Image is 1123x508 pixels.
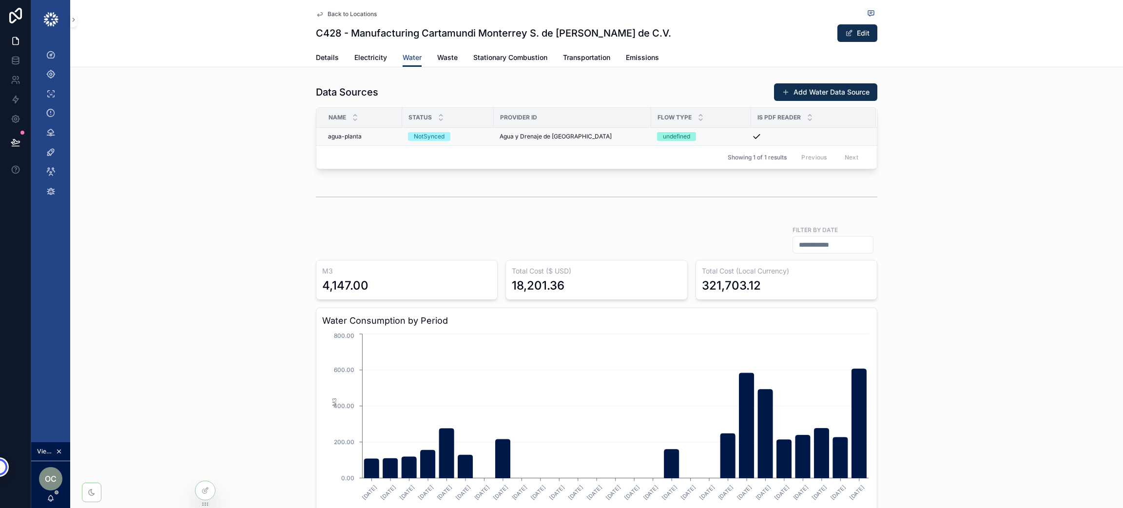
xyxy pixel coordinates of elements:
[354,49,387,68] a: Electricity
[512,266,681,276] h3: Total Cost ($ USD)
[403,49,422,67] a: Water
[642,484,659,501] text: [DATE]
[322,314,871,328] h3: Water Consumption by Period
[437,49,458,68] a: Waste
[334,438,354,446] tspan: 200.00
[774,83,877,101] button: Add Water Data Source
[837,24,877,42] button: Edit
[331,398,338,406] tspan: M3
[408,132,488,141] a: NotSynced
[623,484,641,501] text: [DATE]
[341,474,354,482] tspan: 0.00
[830,484,847,501] text: [DATE]
[736,484,753,501] text: [DATE]
[698,484,716,501] text: [DATE]
[473,484,491,501] text: [DATE]
[626,53,659,62] span: Emissions
[328,10,377,18] span: Back to Locations
[500,133,645,140] a: Agua y Drenaje de [GEOGRAPHIC_DATA]
[529,484,547,501] text: [DATE]
[660,484,678,501] text: [DATE]
[322,266,491,276] h3: M3
[511,484,528,501] text: [DATE]
[626,49,659,68] a: Emissions
[811,484,828,501] text: [DATE]
[414,132,445,141] div: NotSynced
[316,10,377,18] a: Back to Locations
[379,484,397,501] text: [DATE]
[512,278,564,293] div: 18,201.36
[567,484,584,501] text: [DATE]
[417,484,434,501] text: [DATE]
[473,49,547,68] a: Stationary Combustion
[333,402,354,410] tspan: 400.00
[792,484,810,501] text: [DATE]
[45,473,57,485] span: OC
[37,448,54,455] span: Viewing as [PERSON_NAME]
[848,484,866,501] text: [DATE]
[334,366,354,373] tspan: 600.00
[728,154,787,161] span: Showing 1 of 1 results
[657,132,745,141] a: undefined
[500,114,537,121] span: Provider Id
[586,484,603,501] text: [DATE]
[473,53,547,62] span: Stationary Combustion
[408,114,432,121] span: Status
[563,49,610,68] a: Transportation
[702,278,761,293] div: 321,703.12
[398,484,416,501] text: [DATE]
[354,53,387,62] span: Electricity
[329,114,346,121] span: Name
[43,12,59,27] img: App logo
[403,53,422,62] span: Water
[773,484,791,501] text: [DATE]
[492,484,509,501] text: [DATE]
[717,484,735,501] text: [DATE]
[436,484,453,501] text: [DATE]
[500,133,612,140] span: Agua y Drenaje de [GEOGRAPHIC_DATA]
[563,53,610,62] span: Transportation
[548,484,566,501] text: [DATE]
[316,49,339,68] a: Details
[658,114,692,121] span: Flow Type
[793,225,838,234] label: Filter by Date
[316,85,378,99] h1: Data Sources
[604,484,622,501] text: [DATE]
[316,53,339,62] span: Details
[454,484,472,501] text: [DATE]
[31,39,70,213] div: scrollable content
[702,266,871,276] h3: Total Cost (Local Currency)
[757,114,801,121] span: Is PDF Reader
[328,133,396,140] a: agua-planta
[663,132,690,141] div: undefined
[679,484,697,501] text: [DATE]
[334,332,354,339] tspan: 800.00
[316,26,671,40] h1: C428 - Manufacturing Cartamundi Monterrey S. de [PERSON_NAME] de C.V.
[437,53,458,62] span: Waste
[322,278,368,293] div: 4,147.00
[755,484,772,501] text: [DATE]
[328,133,362,140] span: agua-planta
[361,484,378,501] text: [DATE]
